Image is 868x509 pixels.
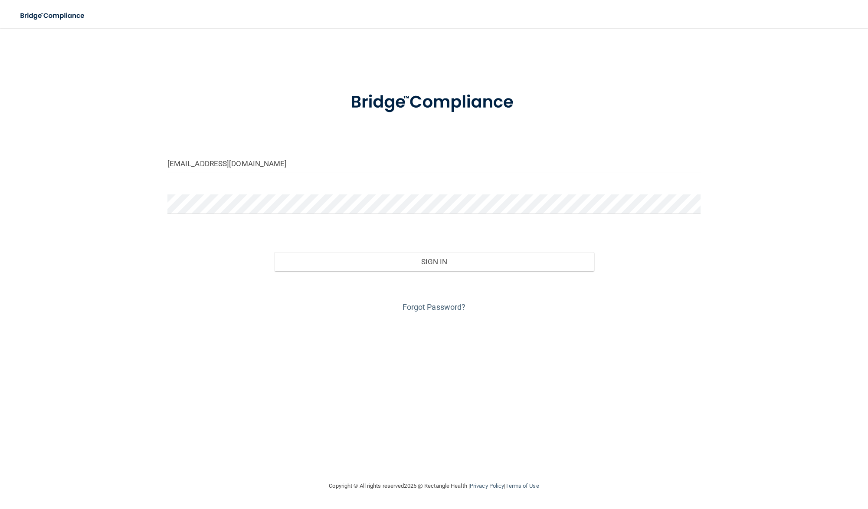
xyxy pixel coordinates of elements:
[167,154,701,173] input: Email
[505,483,539,489] a: Terms of Use
[13,7,93,25] img: bridge_compliance_login_screen.278c3ca4.svg
[333,80,535,125] img: bridge_compliance_login_screen.278c3ca4.svg
[276,472,593,500] div: Copyright © All rights reserved 2025 @ Rectangle Health | |
[403,302,466,312] a: Forgot Password?
[274,252,594,271] button: Sign In
[470,483,504,489] a: Privacy Policy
